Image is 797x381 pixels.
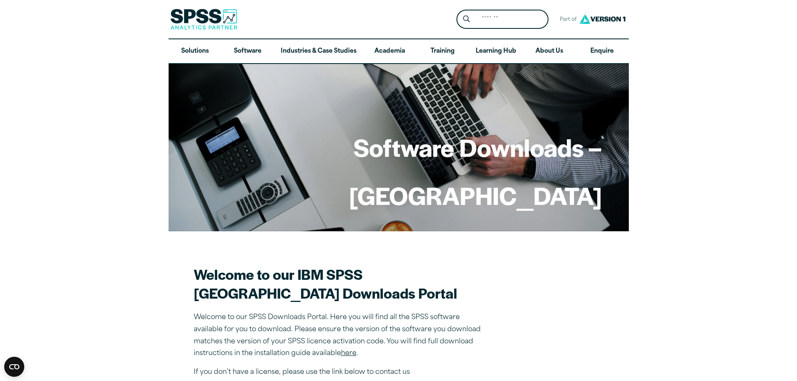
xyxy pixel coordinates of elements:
[221,39,274,64] a: Software
[416,39,469,64] a: Training
[349,179,602,212] h1: [GEOGRAPHIC_DATA]
[169,39,221,64] a: Solutions
[274,39,363,64] a: Industries & Case Studies
[555,14,577,26] span: Part of
[170,9,237,30] img: SPSS Analytics Partner
[577,11,628,27] img: Version1 Logo
[194,265,487,302] h2: Welcome to our IBM SPSS [GEOGRAPHIC_DATA] Downloads Portal
[363,39,416,64] a: Academia
[194,312,487,360] p: Welcome to our SPSS Downloads Portal. Here you will find all the SPSS software available for you ...
[349,131,602,164] h1: Software Downloads –
[463,15,470,23] svg: Search magnifying glass icon
[456,10,548,29] form: Site Header Search Form
[169,39,629,64] nav: Desktop version of site main menu
[194,366,487,378] p: If you don’t have a license, please use the link below to contact us
[469,39,523,64] a: Learning Hub
[576,39,628,64] a: Enquire
[341,350,356,357] a: here
[523,39,576,64] a: About Us
[4,357,24,377] button: Open CMP widget
[459,12,474,27] button: Search magnifying glass icon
